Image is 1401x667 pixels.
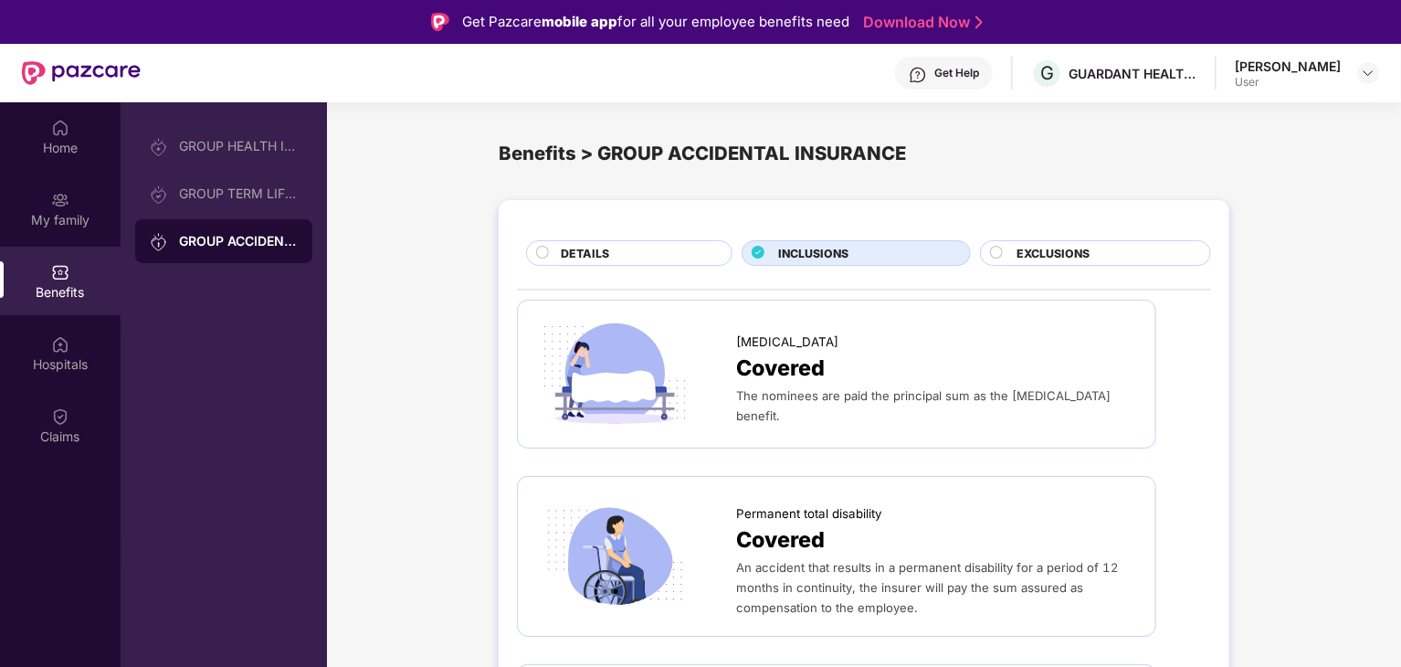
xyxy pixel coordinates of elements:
[150,185,168,204] img: svg+xml;base64,PHN2ZyB3aWR0aD0iMjAiIGhlaWdodD0iMjAiIHZpZXdCb3g9IjAgMCAyMCAyMCIgZmlsbD0ibm9uZSIgeG...
[51,119,69,137] img: svg+xml;base64,PHN2ZyBpZD0iSG9tZSIgeG1sbnM9Imh0dHA6Ly93d3cudzMub3JnLzIwMDAvc3ZnIiB3aWR0aD0iMjAiIG...
[1235,58,1341,75] div: [PERSON_NAME]
[1235,75,1341,90] div: User
[1040,62,1054,84] span: G
[431,13,449,31] img: Logo
[499,139,1229,168] div: Benefits > GROUP ACCIDENTAL INSURANCE
[778,245,848,262] span: INCLUSIONS
[542,13,617,30] strong: mobile app
[863,13,977,32] a: Download Now
[51,335,69,354] img: svg+xml;base64,PHN2ZyBpZD0iSG9zcGl0YWxzIiB4bWxucz0iaHR0cDovL3d3dy53My5vcmcvMjAwMC9zdmciIHdpZHRoPS...
[561,245,609,262] span: DETAILS
[179,232,298,250] div: GROUP ACCIDENTAL INSURANCE
[909,66,927,84] img: svg+xml;base64,PHN2ZyBpZD0iSGVscC0zMngzMiIgeG1sbnM9Imh0dHA6Ly93d3cudzMub3JnLzIwMDAvc3ZnIiB3aWR0aD...
[150,138,168,156] img: svg+xml;base64,PHN2ZyB3aWR0aD0iMjAiIGhlaWdodD0iMjAiIHZpZXdCb3g9IjAgMCAyMCAyMCIgZmlsbD0ibm9uZSIgeG...
[736,504,882,524] span: Permanent total disability
[179,186,298,201] div: GROUP TERM LIFE INSURANCE
[934,66,979,80] div: Get Help
[536,319,694,429] img: icon
[1017,245,1090,262] span: EXCLUSIONS
[22,61,141,85] img: New Pazcare Logo
[51,191,69,209] img: svg+xml;base64,PHN2ZyB3aWR0aD0iMjAiIGhlaWdodD0iMjAiIHZpZXdCb3g9IjAgMCAyMCAyMCIgZmlsbD0ibm9uZSIgeG...
[975,13,983,32] img: Stroke
[179,139,298,154] div: GROUP HEALTH INSURANCE
[736,560,1119,615] span: An accident that results in a permanent disability for a period of 12 months in continuity, the i...
[736,524,825,557] span: Covered
[1069,65,1196,82] div: GUARDANT HEALTH INDIA PRIVATE LIMITED
[462,11,849,33] div: Get Pazcare for all your employee benefits need
[536,502,694,611] img: icon
[736,333,838,352] span: [MEDICAL_DATA]
[1361,66,1375,80] img: svg+xml;base64,PHN2ZyBpZD0iRHJvcGRvd24tMzJ4MzIiIHhtbG5zPSJodHRwOi8vd3d3LnczLm9yZy8yMDAwL3N2ZyIgd2...
[150,233,168,251] img: svg+xml;base64,PHN2ZyB3aWR0aD0iMjAiIGhlaWdodD0iMjAiIHZpZXdCb3g9IjAgMCAyMCAyMCIgZmlsbD0ibm9uZSIgeG...
[736,352,825,386] span: Covered
[51,263,69,281] img: svg+xml;base64,PHN2ZyBpZD0iQmVuZWZpdHMiIHhtbG5zPSJodHRwOi8vd3d3LnczLm9yZy8yMDAwL3N2ZyIgd2lkdGg9Ij...
[736,388,1111,423] span: The nominees are paid the principal sum as the [MEDICAL_DATA] benefit.
[51,408,69,426] img: svg+xml;base64,PHN2ZyBpZD0iQ2xhaW0iIHhtbG5zPSJodHRwOi8vd3d3LnczLm9yZy8yMDAwL3N2ZyIgd2lkdGg9IjIwIi...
